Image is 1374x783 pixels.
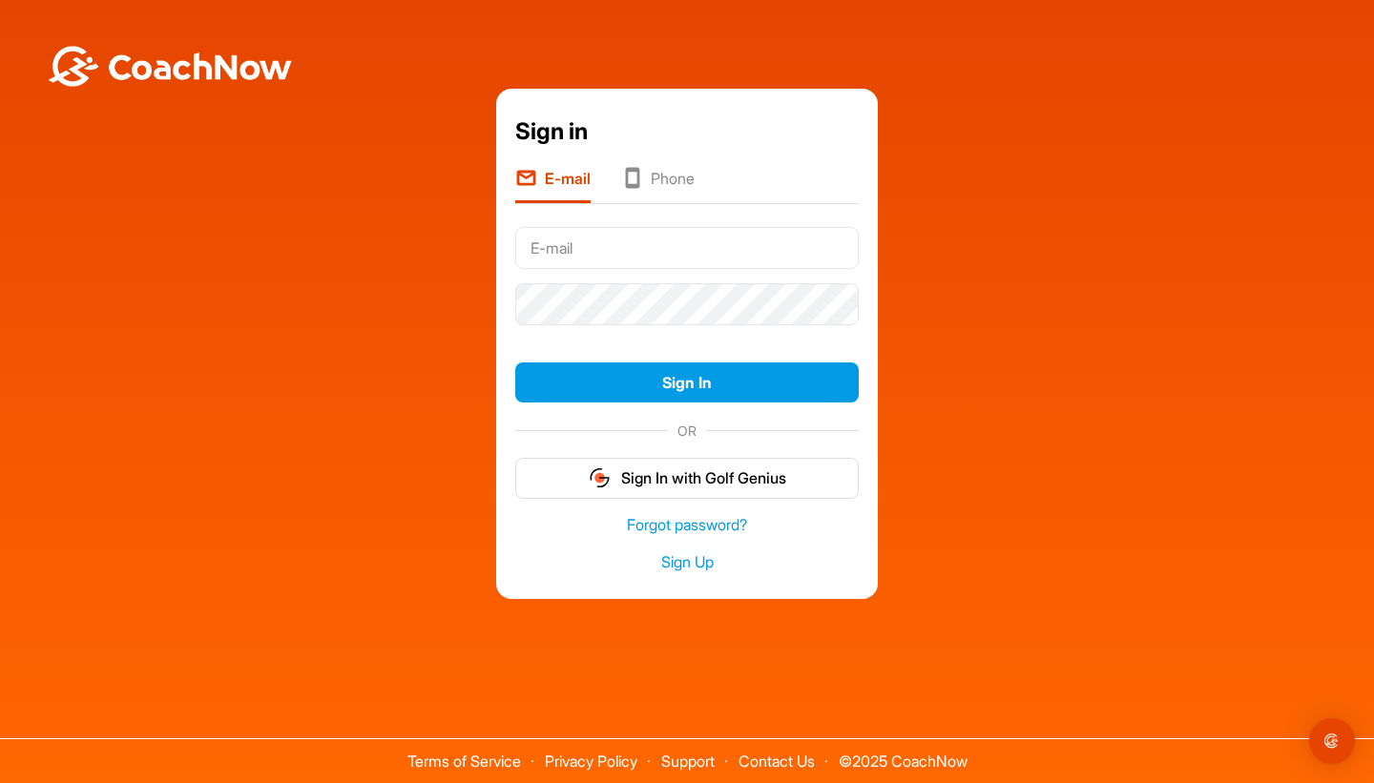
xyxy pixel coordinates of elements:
a: Sign Up [515,551,859,573]
img: gg_logo [588,466,612,489]
span: OR [668,421,706,441]
li: Phone [621,167,695,203]
a: Privacy Policy [545,752,637,771]
a: Support [661,752,715,771]
div: Open Intercom Messenger [1309,718,1355,764]
a: Forgot password? [515,514,859,536]
img: BwLJSsUCoWCh5upNqxVrqldRgqLPVwmV24tXu5FoVAoFEpwwqQ3VIfuoInZCoVCoTD4vwADAC3ZFMkVEQFDAAAAAElFTkSuQmCC [46,46,294,87]
input: E-mail [515,227,859,269]
div: Sign in [515,114,859,149]
a: Contact Us [739,752,815,771]
a: Terms of Service [407,752,521,771]
span: © 2025 CoachNow [829,739,977,769]
button: Sign In with Golf Genius [515,458,859,499]
li: E-mail [515,167,591,203]
button: Sign In [515,362,859,403]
